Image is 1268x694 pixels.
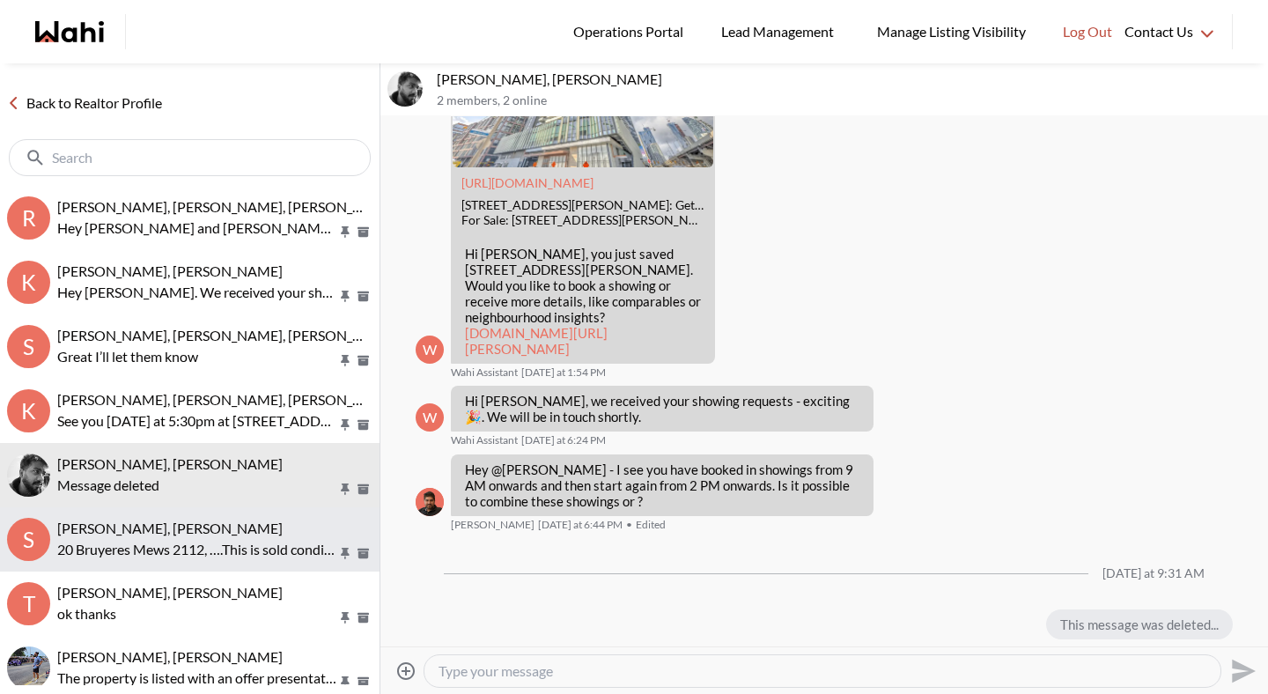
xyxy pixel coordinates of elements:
[7,261,50,304] div: K
[57,520,283,536] span: [PERSON_NAME], [PERSON_NAME]
[7,325,50,368] div: S
[521,365,606,380] time: 2025-09-16T17:54:36.464Z
[52,149,331,166] input: Search
[461,198,704,213] div: [STREET_ADDRESS][PERSON_NAME]: Get $6.7K Cashback | Wahi
[437,93,1261,108] p: 2 members , 2 online
[7,518,50,561] div: S
[7,389,50,432] div: K
[1046,609,1233,639] div: This message was deleted...
[538,518,623,532] time: 2025-09-16T22:44:57.125Z
[57,391,398,408] span: [PERSON_NAME], [PERSON_NAME], [PERSON_NAME]
[57,603,337,624] p: ok thanks
[354,417,372,432] button: Archive
[354,675,372,690] button: Archive
[872,20,1031,43] span: Manage Listing Visibility
[57,410,337,432] p: See you [DATE] at 5:30pm at [STREET_ADDRESS]
[1063,20,1112,43] span: Log Out
[354,225,372,240] button: Archive
[416,336,444,364] div: W
[437,70,1261,88] p: [PERSON_NAME], [PERSON_NAME]
[521,433,606,447] time: 2025-09-16T22:24:03.208Z
[57,539,337,560] p: 20 Bruyeres Mews 2112, ….This is sold conditionally as well but we can still see if you want pls ...
[387,71,423,107] div: Sourav Singh, Michelle
[416,488,444,516] img: F
[573,20,689,43] span: Operations Portal
[57,584,283,601] span: [PERSON_NAME], [PERSON_NAME]
[337,546,353,561] button: Pin
[57,475,372,496] div: Message deleted
[7,454,50,497] img: S
[465,461,859,509] p: Hey @[PERSON_NAME] - I see you have booked in showings from 9 AM onwards and then start again fro...
[7,582,50,625] div: T
[461,213,704,228] div: For Sale: [STREET_ADDRESS][PERSON_NAME] Condo with $6.7K Cashback through Wahi Cashback. View 26 ...
[57,262,283,279] span: [PERSON_NAME], [PERSON_NAME]
[57,198,398,215] span: [PERSON_NAME], [PERSON_NAME], [PERSON_NAME]
[57,218,337,239] p: Hey [PERSON_NAME] and [PERSON_NAME]. So they ended up selling for $1,655,500 and the offer had no...
[7,196,50,240] div: R
[7,646,50,690] img: O
[7,454,50,497] div: Sourav Singh, Michelle
[337,482,353,497] button: Pin
[57,282,337,303] p: Hey [PERSON_NAME]. We received your showing request for tonight, are you okay to add that showing...
[337,353,353,368] button: Pin
[626,518,666,532] span: Edited
[439,662,1206,680] textarea: Type your message
[337,675,353,690] button: Pin
[57,327,513,343] span: [PERSON_NAME], [PERSON_NAME], [PERSON_NAME], [PERSON_NAME]
[416,403,444,432] div: W
[337,289,353,304] button: Pin
[354,353,372,368] button: Archive
[1102,566,1205,581] div: [DATE] at 9:31 AM
[337,417,353,432] button: Pin
[451,433,518,447] span: Wahi Assistant
[465,393,859,425] p: Hi [PERSON_NAME], we received your showing requests - exciting . We will be in touch shortly.
[465,409,482,425] span: 🎉
[451,518,534,532] span: [PERSON_NAME]
[337,610,353,625] button: Pin
[1221,651,1261,690] button: Send
[354,610,372,625] button: Archive
[57,668,337,689] p: The property is listed with an offer presentation date set for [DATE] 7:00 PM. This typically mea...
[57,346,337,367] p: Great I’ll let them know
[7,646,50,690] div: Omar Hijazi, Michelle
[465,325,608,357] a: [DOMAIN_NAME][URL][PERSON_NAME]
[721,20,840,43] span: Lead Management
[337,225,353,240] button: Pin
[387,71,423,107] img: S
[354,546,372,561] button: Archive
[416,488,444,516] div: Faraz Azam
[465,246,701,357] p: Hi [PERSON_NAME], you just saved [STREET_ADDRESS][PERSON_NAME]. Would you like to book a showing ...
[354,289,372,304] button: Archive
[57,648,283,665] span: [PERSON_NAME], [PERSON_NAME]
[35,21,104,42] a: Wahi homepage
[354,482,372,497] button: Archive
[451,365,518,380] span: Wahi Assistant
[461,175,593,190] a: Attachment
[57,455,283,472] span: [PERSON_NAME], [PERSON_NAME]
